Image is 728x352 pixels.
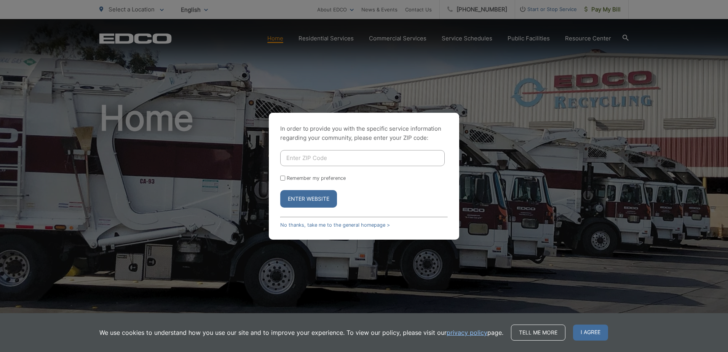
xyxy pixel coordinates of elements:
button: Enter Website [280,190,337,208]
label: Remember my preference [287,175,346,181]
input: Enter ZIP Code [280,150,445,166]
a: Tell me more [511,325,565,341]
p: In order to provide you with the specific service information regarding your community, please en... [280,124,448,142]
span: I agree [573,325,608,341]
a: privacy policy [447,328,487,337]
p: We use cookies to understand how you use our site and to improve your experience. To view our pol... [99,328,503,337]
a: No thanks, take me to the general homepage > [280,222,390,228]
